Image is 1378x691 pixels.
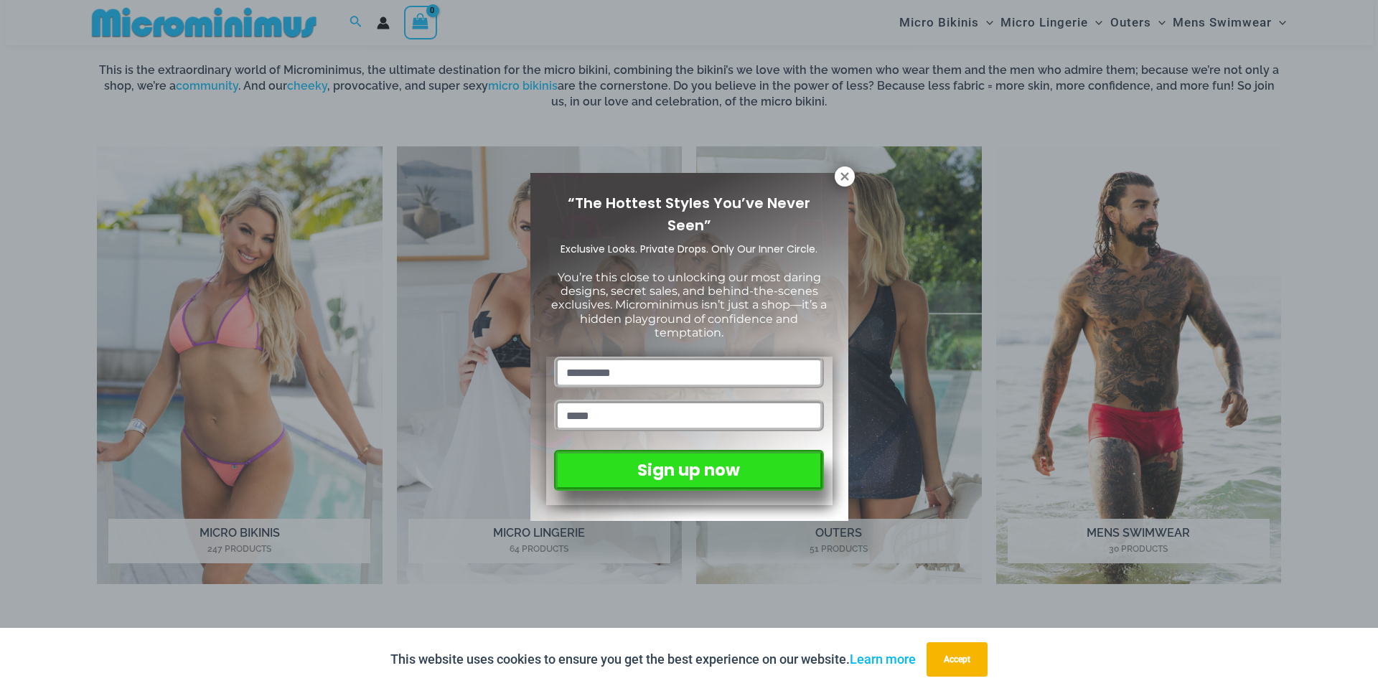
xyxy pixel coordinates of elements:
[835,166,855,187] button: Close
[927,642,988,677] button: Accept
[850,652,916,667] a: Learn more
[390,649,916,670] p: This website uses cookies to ensure you get the best experience on our website.
[561,242,817,256] span: Exclusive Looks. Private Drops. Only Our Inner Circle.
[554,450,823,491] button: Sign up now
[551,271,827,339] span: You’re this close to unlocking our most daring designs, secret sales, and behind-the-scenes exclu...
[568,193,810,235] span: “The Hottest Styles You’ve Never Seen”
